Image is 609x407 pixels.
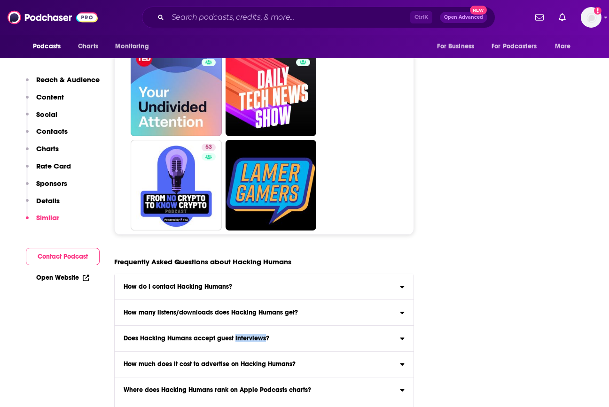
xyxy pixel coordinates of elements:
[115,40,148,53] span: Monitoring
[492,40,537,53] span: For Podcasters
[26,38,73,55] button: open menu
[36,196,60,205] p: Details
[226,45,317,136] a: 69
[131,140,222,231] a: 53
[36,110,57,119] p: Social
[437,40,474,53] span: For Business
[202,144,216,151] a: 53
[36,144,59,153] p: Charts
[124,387,311,393] h3: Where does Hacking Humans rank on Apple Podcasts charts?
[36,213,59,222] p: Similar
[430,38,486,55] button: open menu
[124,361,296,368] h3: How much does it cost to advertise on Hacking Humans?
[485,38,550,55] button: open menu
[26,179,67,196] button: Sponsors
[142,7,495,28] div: Search podcasts, credits, & more...
[26,196,60,214] button: Details
[26,213,59,230] button: Similar
[33,40,61,53] span: Podcasts
[78,40,98,53] span: Charts
[109,38,161,55] button: open menu
[26,144,59,161] button: Charts
[124,309,298,316] h3: How many listens/downloads does Hacking Humans get?
[114,257,291,266] h3: Frequently Asked Questions about Hacking Humans
[26,248,100,265] button: Contact Podcast
[581,7,601,28] img: User Profile
[555,40,571,53] span: More
[36,161,71,170] p: Rate Card
[581,7,601,28] button: Show profile menu
[168,10,410,25] input: Search podcasts, credits, & more...
[36,274,89,282] a: Open Website
[36,127,68,136] p: Contacts
[531,9,547,25] a: Show notifications dropdown
[26,75,100,92] button: Reach & Audience
[8,8,98,26] img: Podchaser - Follow, Share and Rate Podcasts
[26,92,64,110] button: Content
[410,11,432,23] span: Ctrl K
[131,45,222,136] a: 77
[594,7,601,15] svg: Add a profile image
[470,6,487,15] span: New
[36,92,64,101] p: Content
[555,9,570,25] a: Show notifications dropdown
[581,7,601,28] span: Logged in as BrunswickDigital
[444,15,483,20] span: Open Advanced
[36,75,100,84] p: Reach & Audience
[124,335,269,342] h3: Does Hacking Humans accept guest interviews?
[36,179,67,188] p: Sponsors
[26,110,57,127] button: Social
[205,143,212,152] span: 53
[26,127,68,144] button: Contacts
[26,161,71,179] button: Rate Card
[72,38,104,55] a: Charts
[548,38,583,55] button: open menu
[124,284,232,290] h3: How do I contact Hacking Humans?
[440,12,487,23] button: Open AdvancedNew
